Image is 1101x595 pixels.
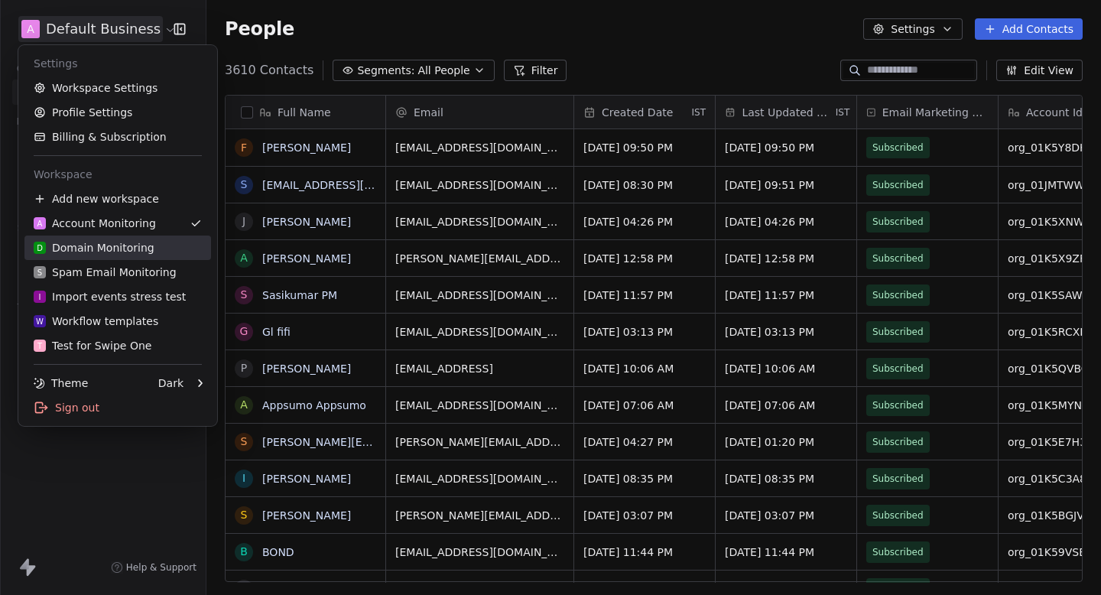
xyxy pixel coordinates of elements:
[34,338,151,353] div: Test for Swipe One
[37,340,42,352] span: T
[37,267,42,278] span: S
[34,240,154,255] div: Domain Monitoring
[24,100,211,125] a: Profile Settings
[24,125,211,149] a: Billing & Subscription
[24,76,211,100] a: Workspace Settings
[37,242,43,254] span: D
[34,216,156,231] div: Account Monitoring
[34,265,177,280] div: Spam Email Monitoring
[24,395,211,420] div: Sign out
[34,376,88,391] div: Theme
[39,291,41,303] span: I
[158,376,183,391] div: Dark
[37,218,43,229] span: A
[24,187,211,211] div: Add new workspace
[24,51,211,76] div: Settings
[36,316,44,327] span: W
[34,289,186,304] div: Import events stress test
[34,314,158,329] div: Workflow templates
[24,162,211,187] div: Workspace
